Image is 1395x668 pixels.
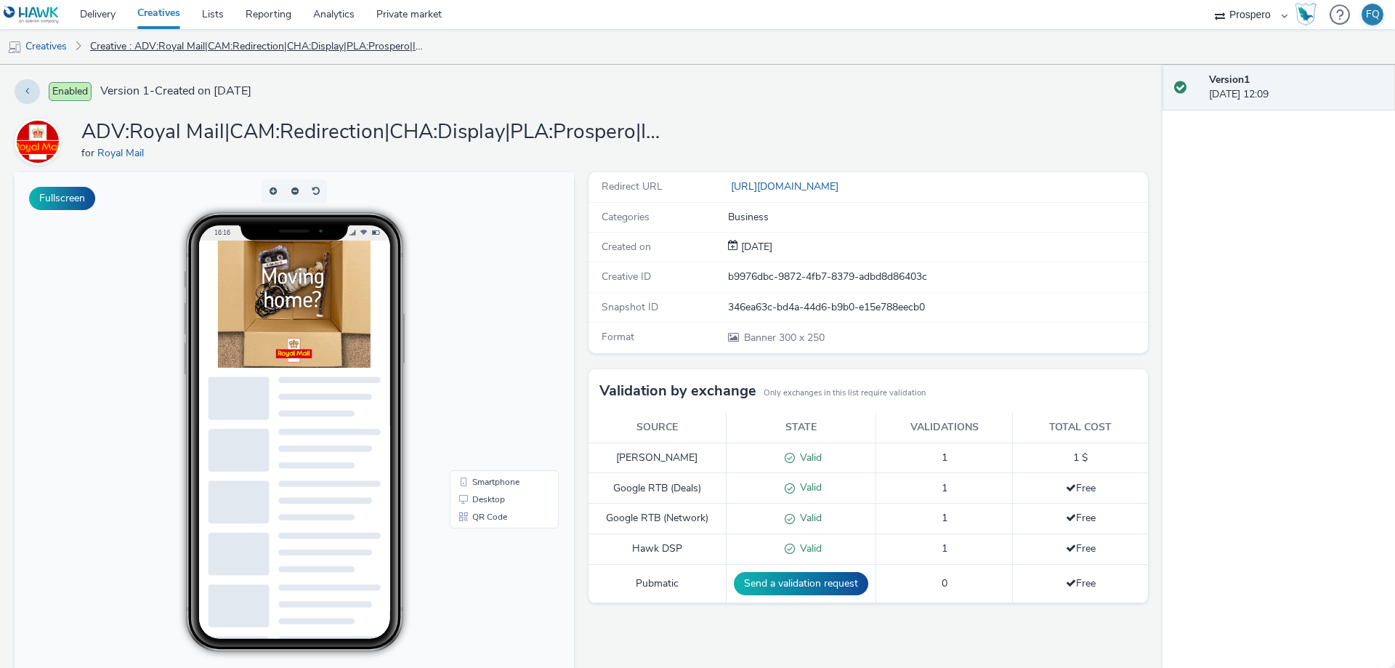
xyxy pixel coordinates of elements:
[81,118,663,146] h1: ADV:Royal Mail|CAM:Redirection|CHA:Display|PLA:Prospero|INV:Mobsta|TEC:N/A|PHA:P1|OBJ:Awareness|B...
[738,240,772,254] div: Creation 11 July 2025, 12:09
[15,134,67,148] a: Royal Mail
[438,301,541,318] li: Smartphone
[942,576,947,590] span: 0
[203,68,356,196] img: Advertisement preview
[1073,451,1088,464] span: 1 $
[795,480,822,494] span: Valid
[942,542,947,555] span: 1
[438,336,541,353] li: QR Code
[200,56,216,64] span: 16:16
[589,443,726,473] td: [PERSON_NAME]
[81,146,97,160] span: for
[795,451,822,464] span: Valid
[458,340,493,349] span: QR Code
[795,542,822,555] span: Valid
[100,83,251,100] span: Version 1 - Created on [DATE]
[744,331,779,345] span: Banner
[602,210,650,224] span: Categories
[1295,3,1317,26] img: Hawk Academy
[1066,481,1096,495] span: Free
[438,318,541,336] li: Desktop
[589,534,726,565] td: Hawk DSP
[743,331,825,345] span: 300 x 250
[602,180,663,193] span: Redirect URL
[589,504,726,534] td: Google RTB (Network)
[734,572,868,595] button: Send a validation request
[1209,73,1383,102] div: [DATE] 12:09
[602,270,651,283] span: Creative ID
[728,210,1147,225] div: Business
[726,413,876,443] th: State
[1013,413,1148,443] th: Total cost
[1066,511,1096,525] span: Free
[1295,3,1322,26] a: Hawk Academy
[1066,542,1096,555] span: Free
[589,473,726,504] td: Google RTB (Deals)
[17,121,59,163] img: Royal Mail
[876,413,1013,443] th: Validations
[1366,4,1380,25] div: FQ
[589,564,726,603] td: Pubmatic
[589,413,726,443] th: Source
[728,180,844,193] a: [URL][DOMAIN_NAME]
[942,511,947,525] span: 1
[97,146,150,160] a: Royal Mail
[764,387,926,399] small: Only exchanges in this list require validation
[602,240,651,254] span: Created on
[728,270,1147,284] div: b9976dbc-9872-4fb7-8379-adbd8d86403c
[458,305,505,314] span: Smartphone
[738,240,772,254] span: [DATE]
[29,187,95,210] button: Fullscreen
[599,380,756,402] h3: Validation by exchange
[49,82,92,101] span: Enabled
[942,451,947,464] span: 1
[602,300,658,314] span: Snapshot ID
[602,330,634,344] span: Format
[795,511,822,525] span: Valid
[942,481,947,495] span: 1
[1209,73,1250,86] strong: Version 1
[458,323,490,331] span: Desktop
[728,300,1147,315] div: 346ea63c-bd4a-44d6-b9b0-e15e788eecb0
[1066,576,1096,590] span: Free
[83,29,432,64] a: Creative : ADV:Royal Mail|CAM:Redirection|CHA:Display|PLA:Prospero|INV:Mobsta|TEC:N/A|PHA:P1|OBJ:...
[7,40,22,55] img: mobile
[4,6,60,24] img: undefined Logo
